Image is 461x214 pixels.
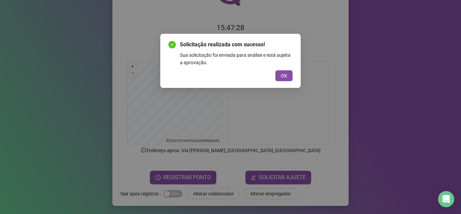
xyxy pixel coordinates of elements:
span: Solicitação realizada com sucesso! [180,41,293,49]
div: Open Intercom Messenger [438,191,454,207]
div: Sua solicitação foi enviada para análise e está sujeita a aprovação. [180,51,293,66]
span: OK [281,72,287,79]
button: OK [275,70,293,81]
span: check-circle [168,41,176,48]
